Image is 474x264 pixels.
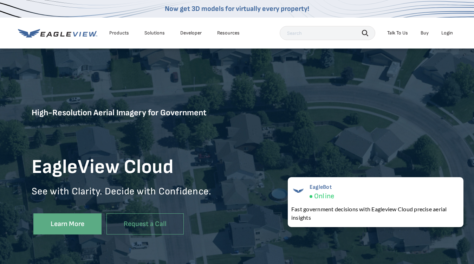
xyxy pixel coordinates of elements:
[441,30,453,36] div: Login
[310,184,334,191] span: EagleBot
[421,30,429,36] a: Buy
[314,192,334,201] span: Online
[180,30,202,36] a: Developer
[291,205,460,222] div: Fast government decisions with Eagleview Cloud precise aerial insights
[387,30,408,36] div: Talk To Us
[165,5,309,13] a: Now get 3D models for virtually every property!
[33,213,102,235] a: Learn More
[32,107,237,150] h5: High-Resolution Aerial Imagery for Government
[280,26,375,40] input: Search
[106,213,184,235] a: Request a Call
[237,115,443,232] iframe: Eagleview Cloud Overview
[32,155,237,180] h1: EagleView Cloud
[109,30,129,36] div: Products
[32,185,237,208] p: See with Clarity. Decide with Confidence.
[144,30,165,36] div: Solutions
[217,30,240,36] div: Resources
[291,184,305,198] img: EagleBot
